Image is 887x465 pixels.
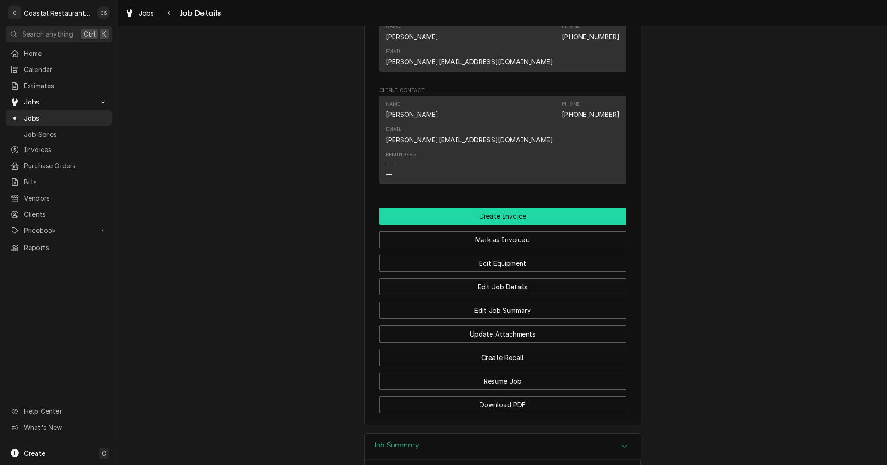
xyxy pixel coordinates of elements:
a: Calendar [6,62,112,77]
button: Download PDF [379,396,626,413]
button: Edit Job Details [379,278,626,295]
a: Purchase Orders [6,158,112,173]
a: Estimates [6,78,112,93]
div: [PERSON_NAME] [386,110,439,119]
div: [PERSON_NAME] [386,32,439,42]
div: Email [386,126,553,144]
button: Edit Equipment [379,255,626,272]
span: Jobs [24,113,108,123]
span: Bills [24,177,108,187]
div: CS [97,6,110,19]
button: Create Invoice [379,208,626,225]
span: What's New [24,422,107,432]
span: Invoices [24,145,108,154]
div: Name [386,101,439,119]
div: Phone [562,101,620,119]
button: Navigate back [162,6,177,20]
a: Go to Jobs [6,94,112,110]
div: Button Group Row [379,248,626,272]
div: C [8,6,21,19]
span: Search anything [22,29,73,39]
a: Jobs [121,6,158,21]
div: Coastal Restaurant Repair [24,8,92,18]
div: Email [386,48,402,55]
a: [PHONE_NUMBER] [562,110,620,118]
a: Clients [6,207,112,222]
button: Resume Job [379,373,626,390]
a: Reports [6,240,112,255]
div: Job Contact List [379,18,626,76]
div: Button Group Row [379,319,626,343]
div: Reminders [386,151,416,179]
div: Button Group Row [379,272,626,295]
div: Email [386,126,402,133]
button: Create Recall [379,349,626,366]
span: Pricebook [24,226,94,235]
div: Reminders [386,151,416,159]
a: Invoices [6,142,112,157]
div: — [386,170,392,179]
span: K [102,29,106,39]
div: Contact [379,96,626,184]
span: Jobs [24,97,94,107]
div: Job Contact [379,9,626,75]
span: Client Contact [379,87,626,94]
a: Home [6,46,112,61]
a: [PHONE_NUMBER] [562,33,620,41]
a: Go to Help Center [6,404,112,419]
button: Search anythingCtrlK [6,26,112,42]
span: Jobs [139,8,154,18]
span: Help Center [24,406,107,416]
div: Button Group [379,208,626,413]
div: Button Group Row [379,295,626,319]
div: Phone [562,23,620,41]
div: Button Group Row [379,390,626,413]
span: Ctrl [84,29,96,39]
span: Vendors [24,193,108,203]
div: Accordion Header [365,434,641,460]
button: Mark as Invoiced [379,231,626,248]
button: Accordion Details Expand Trigger [365,434,641,460]
div: Button Group Row [379,225,626,248]
div: — [386,160,392,170]
span: Estimates [24,81,108,91]
div: Client Contact List [379,96,626,188]
button: Edit Job Summary [379,302,626,319]
div: Button Group Row [379,208,626,225]
a: Jobs [6,110,112,126]
div: Name [386,101,401,108]
span: Create [24,449,45,457]
a: Go to Pricebook [6,223,112,238]
div: Contact [379,18,626,72]
span: Job Series [24,129,108,139]
span: Clients [24,209,108,219]
button: Update Attachments [379,325,626,343]
div: Email [386,48,553,67]
div: Phone [562,101,580,108]
span: Job Details [177,7,221,19]
span: Reports [24,243,108,252]
span: Home [24,49,108,58]
span: C [102,448,106,458]
div: Button Group Row [379,343,626,366]
div: Client Contact [379,87,626,188]
div: Button Group Row [379,366,626,390]
a: [PERSON_NAME][EMAIL_ADDRESS][DOMAIN_NAME] [386,136,553,144]
div: Name [386,23,439,41]
div: Name [386,23,401,30]
div: Phone [562,23,580,30]
h3: Job Summary [374,441,419,450]
a: Job Series [6,127,112,142]
a: Go to What's New [6,420,112,435]
div: Chris Sockriter's Avatar [97,6,110,19]
a: Vendors [6,190,112,206]
a: Bills [6,174,112,190]
span: Purchase Orders [24,161,108,171]
span: Calendar [24,65,108,74]
a: [PERSON_NAME][EMAIL_ADDRESS][DOMAIN_NAME] [386,58,553,66]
